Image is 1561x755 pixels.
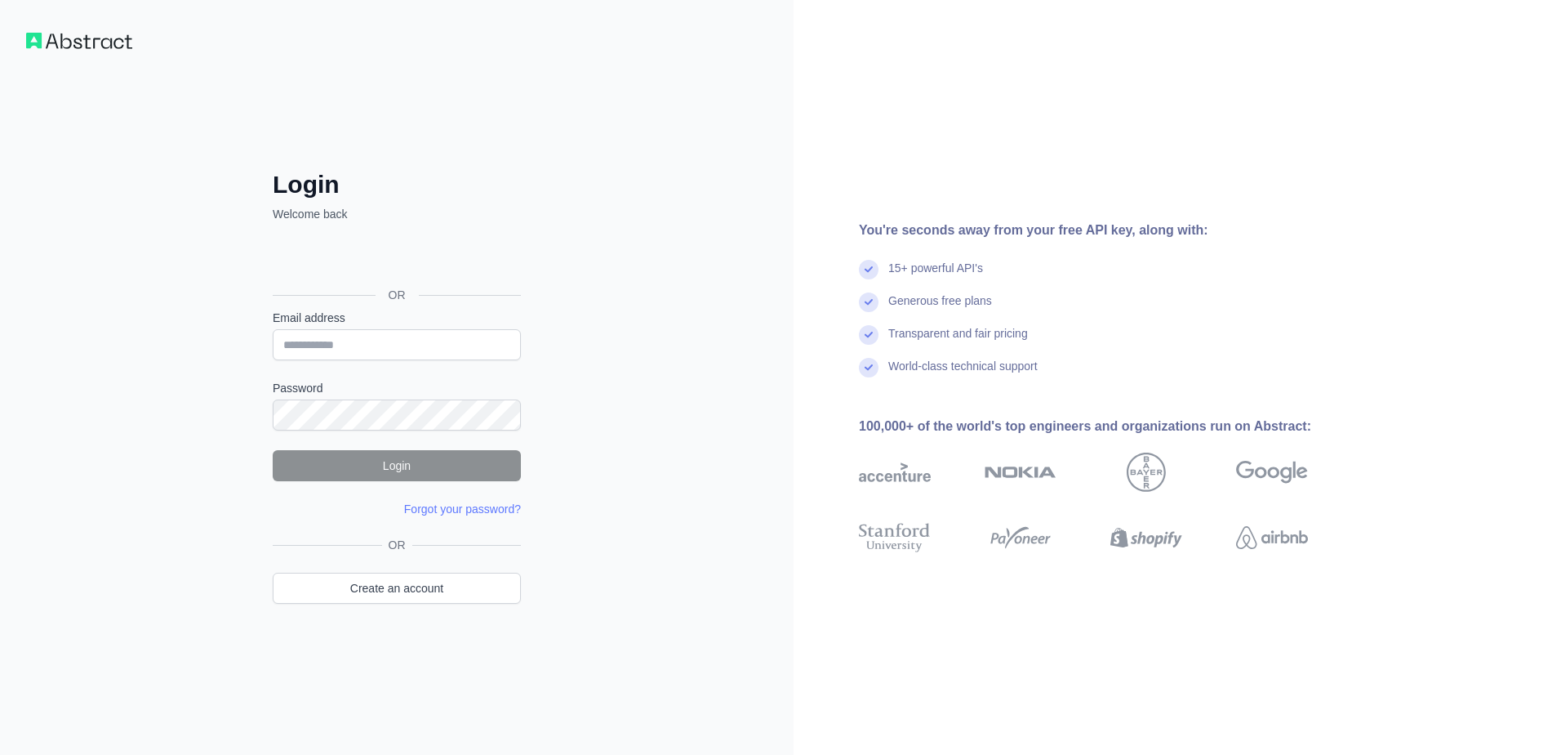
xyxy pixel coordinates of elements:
[273,450,521,481] button: Login
[382,537,412,553] span: OR
[1236,453,1308,492] img: google
[888,260,983,293] div: 15+ powerful API's
[859,520,931,556] img: stanford university
[376,287,419,303] span: OR
[985,520,1056,556] img: payoneer
[273,170,521,199] h2: Login
[859,293,878,312] img: check mark
[888,293,992,325] div: Generous free plans
[859,417,1360,436] div: 100,000+ of the world's top engineers and organizations run on Abstract:
[273,573,521,604] a: Create an account
[273,310,521,326] label: Email address
[273,380,521,396] label: Password
[859,358,878,377] img: check mark
[859,221,1360,240] div: You're seconds away from your free API key, along with:
[985,453,1056,492] img: nokia
[404,503,521,516] a: Forgot your password?
[265,240,526,276] iframe: Sign in with Google Button
[888,358,1038,391] div: World-class technical support
[273,206,521,222] p: Welcome back
[859,260,878,279] img: check mark
[1236,520,1308,556] img: airbnb
[859,325,878,345] img: check mark
[859,453,931,492] img: accenture
[1127,453,1166,492] img: bayer
[1110,520,1182,556] img: shopify
[26,33,132,49] img: Workflow
[888,325,1028,358] div: Transparent and fair pricing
